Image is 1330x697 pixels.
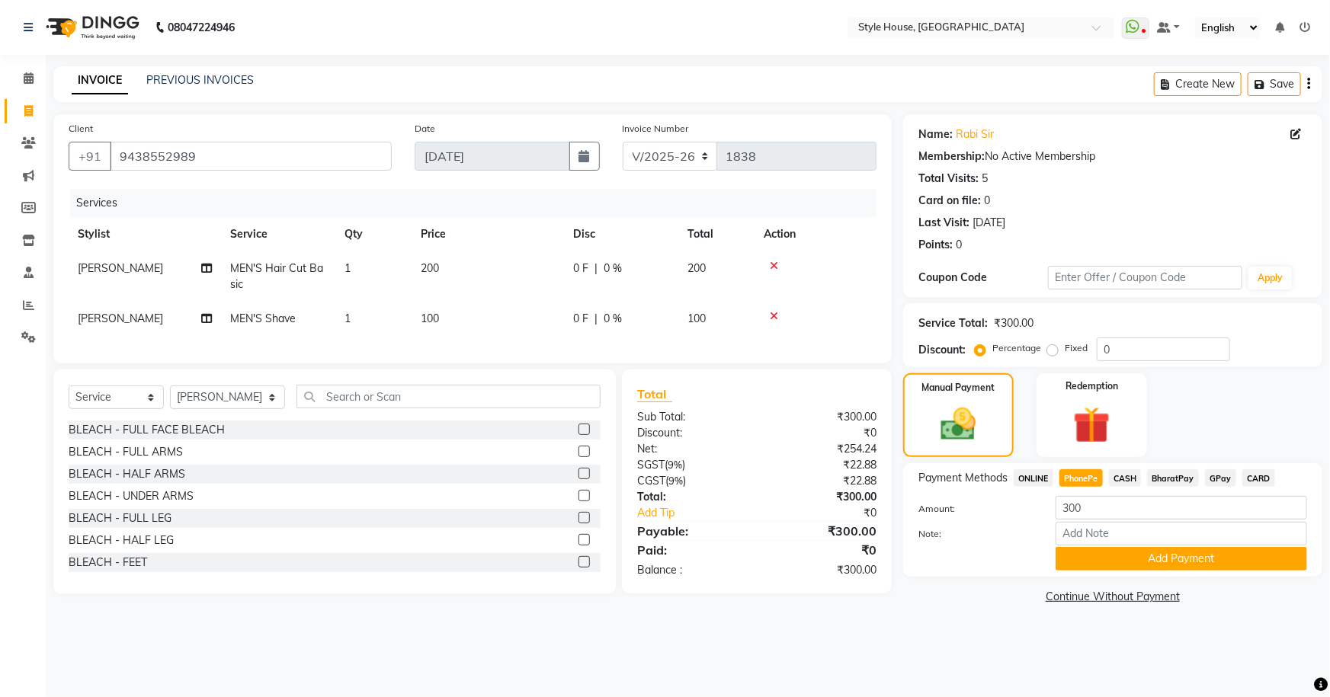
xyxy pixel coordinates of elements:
[918,215,969,231] div: Last Visit:
[1248,72,1301,96] button: Save
[564,217,678,251] th: Disc
[345,312,351,325] span: 1
[626,541,757,559] div: Paid:
[69,422,225,438] div: BLEACH - FULL FACE BLEACH
[1059,469,1103,487] span: PhonePe
[1147,469,1199,487] span: BharatPay
[1056,547,1307,571] button: Add Payment
[69,217,221,251] th: Stylist
[757,522,888,540] div: ₹300.00
[604,261,622,277] span: 0 %
[1062,402,1122,448] img: _gift.svg
[69,532,174,548] div: BLEACH - HALF LEG
[230,312,296,325] span: MEN'S Shave
[335,217,412,251] th: Qty
[757,409,888,425] div: ₹300.00
[984,193,990,209] div: 0
[1242,469,1275,487] span: CARD
[230,261,323,291] span: MEN'S Hair Cut Basic
[412,217,564,251] th: Price
[69,488,194,504] div: BLEACH - UNDER ARMS
[421,261,439,275] span: 200
[626,441,757,457] div: Net:
[69,122,93,136] label: Client
[918,193,981,209] div: Card on file:
[918,149,985,165] div: Membership:
[757,425,888,441] div: ₹0
[687,261,706,275] span: 200
[918,237,953,253] div: Points:
[918,126,953,142] div: Name:
[69,555,147,571] div: BLEACH - FEET
[39,6,143,49] img: logo
[956,126,994,142] a: Rabi Sir
[415,122,435,136] label: Date
[907,527,1044,541] label: Note:
[69,142,111,171] button: +91
[637,474,665,488] span: CGST
[72,67,128,94] a: INVOICE
[626,489,757,505] div: Total:
[594,261,598,277] span: |
[668,475,683,487] span: 9%
[69,466,185,482] div: BLEACH - HALF ARMS
[687,312,706,325] span: 100
[757,541,888,559] div: ₹0
[69,510,171,526] div: BLEACH - FULL LEG
[779,505,888,521] div: ₹0
[345,261,351,275] span: 1
[78,312,163,325] span: [PERSON_NAME]
[146,73,254,87] a: PREVIOUS INVOICES
[221,217,335,251] th: Service
[626,473,757,489] div: ( )
[757,473,888,489] div: ₹22.88
[918,470,1008,486] span: Payment Methods
[992,341,1041,355] label: Percentage
[757,489,888,505] div: ₹300.00
[168,6,235,49] b: 08047224946
[594,311,598,327] span: |
[918,270,1048,286] div: Coupon Code
[421,312,439,325] span: 100
[1056,496,1307,520] input: Amount
[918,342,966,358] div: Discount:
[930,404,988,445] img: _cash.svg
[1109,469,1142,487] span: CASH
[637,458,665,472] span: SGST
[604,311,622,327] span: 0 %
[110,142,392,171] input: Search by Name/Mobile/Email/Code
[1205,469,1236,487] span: GPay
[626,522,757,540] div: Payable:
[921,381,995,395] label: Manual Payment
[1056,522,1307,545] input: Add Note
[918,171,979,187] div: Total Visits:
[907,502,1044,516] label: Amount:
[918,149,1307,165] div: No Active Membership
[626,409,757,425] div: Sub Total:
[757,562,888,578] div: ₹300.00
[626,562,757,578] div: Balance :
[757,457,888,473] div: ₹22.88
[678,217,755,251] th: Total
[1066,379,1118,393] label: Redemption
[637,386,672,402] span: Total
[1248,267,1292,289] button: Apply
[956,237,962,253] div: 0
[626,457,757,473] div: ( )
[69,444,183,460] div: BLEACH - FULL ARMS
[1065,341,1088,355] label: Fixed
[78,261,163,275] span: [PERSON_NAME]
[973,215,1005,231] div: [DATE]
[623,122,689,136] label: Invoice Number
[626,505,778,521] a: Add Tip
[755,217,877,251] th: Action
[626,425,757,441] div: Discount:
[668,459,682,471] span: 9%
[906,589,1319,605] a: Continue Without Payment
[70,189,888,217] div: Services
[1048,266,1242,289] input: Enter Offer / Coupon Code
[573,261,588,277] span: 0 F
[918,315,988,331] div: Service Total:
[1014,469,1053,487] span: ONLINE
[573,311,588,327] span: 0 F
